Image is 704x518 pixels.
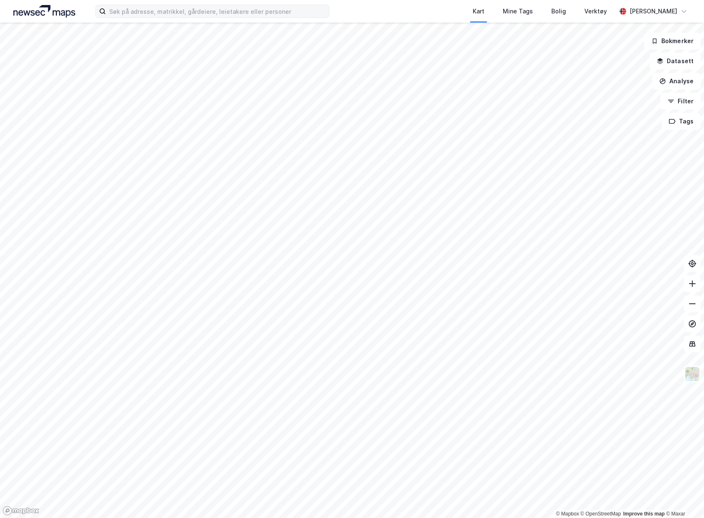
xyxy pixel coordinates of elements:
div: Kontrollprogram for chat [662,478,704,518]
div: Kart [473,6,484,16]
iframe: Chat Widget [662,478,704,518]
input: Søk på adresse, matrikkel, gårdeiere, leietakere eller personer [106,5,329,18]
img: logo.a4113a55bc3d86da70a041830d287a7e.svg [13,5,75,18]
div: Mine Tags [503,6,533,16]
div: Bolig [551,6,566,16]
div: Verktøy [584,6,607,16]
div: [PERSON_NAME] [630,6,677,16]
